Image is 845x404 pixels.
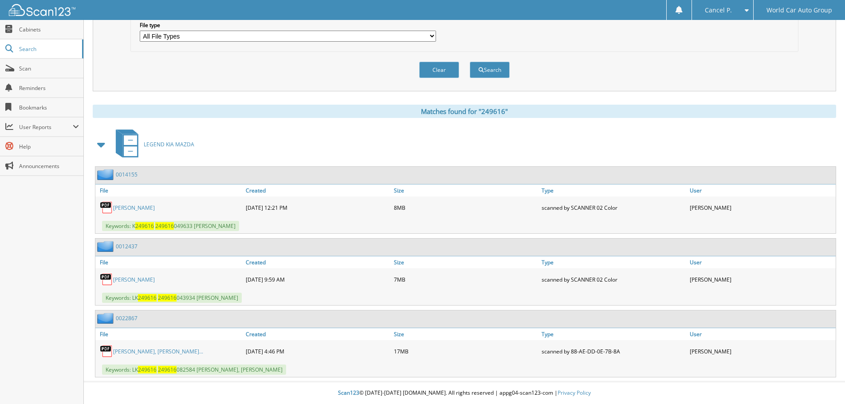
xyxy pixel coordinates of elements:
div: [DATE] 9:59 AM [244,271,392,288]
div: Matches found for "249616" [93,105,836,118]
div: [PERSON_NAME] [688,199,836,216]
span: Announcements [19,162,79,170]
a: 0012437 [116,243,138,250]
a: [PERSON_NAME] [113,204,155,212]
span: Bookmarks [19,104,79,111]
div: 7MB [392,271,540,288]
span: Reminders [19,84,79,92]
span: Keywords: LK 082584 [PERSON_NAME], [PERSON_NAME] [102,365,286,375]
a: 0014155 [116,171,138,178]
span: Cabinets [19,26,79,33]
span: User Reports [19,123,73,131]
button: Clear [419,62,459,78]
span: Cancel P. [705,8,732,13]
div: © [DATE]-[DATE] [DOMAIN_NAME]. All rights reserved | appg04-scan123-com | [84,382,845,404]
span: Keywords: LK 043934 [PERSON_NAME] [102,293,242,303]
button: Search [470,62,510,78]
span: Search [19,45,78,53]
a: Created [244,184,392,196]
a: File [95,256,244,268]
img: PDF.png [100,273,113,286]
span: Help [19,143,79,150]
a: Type [539,256,688,268]
span: 249616 [135,222,154,230]
a: [PERSON_NAME], [PERSON_NAME]... [113,348,203,355]
span: 249616 [155,222,174,230]
iframe: Chat Widget [801,361,845,404]
div: scanned by 88-AE-DD-0E-7B-8A [539,342,688,360]
img: PDF.png [100,345,113,358]
div: scanned by SCANNER 02 Color [539,199,688,216]
span: 249616 [138,294,157,302]
img: folder2.png [97,313,116,324]
div: [PERSON_NAME] [688,271,836,288]
div: [PERSON_NAME] [688,342,836,360]
label: File type [140,21,436,29]
span: Keywords: K 049633 [PERSON_NAME] [102,221,239,231]
span: 249616 [138,366,157,373]
a: Size [392,328,540,340]
span: World Car Auto Group [766,8,832,13]
a: Privacy Policy [558,389,591,396]
a: User [688,256,836,268]
span: 249616 [158,294,177,302]
a: Type [539,328,688,340]
img: scan123-logo-white.svg [9,4,75,16]
div: 17MB [392,342,540,360]
span: LEGEND KIA MAZDA [144,141,194,148]
a: File [95,328,244,340]
a: Created [244,256,392,268]
a: User [688,328,836,340]
div: [DATE] 12:21 PM [244,199,392,216]
a: Size [392,256,540,268]
a: Created [244,328,392,340]
a: LEGEND KIA MAZDA [110,127,194,162]
div: scanned by SCANNER 02 Color [539,271,688,288]
span: 249616 [158,366,177,373]
div: [DATE] 4:46 PM [244,342,392,360]
a: 0022867 [116,314,138,322]
span: Scan [19,65,79,72]
img: folder2.png [97,169,116,180]
a: Type [539,184,688,196]
span: Scan123 [338,389,359,396]
img: folder2.png [97,241,116,252]
img: PDF.png [100,201,113,214]
div: 8MB [392,199,540,216]
a: User [688,184,836,196]
a: Size [392,184,540,196]
a: [PERSON_NAME] [113,276,155,283]
a: File [95,184,244,196]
